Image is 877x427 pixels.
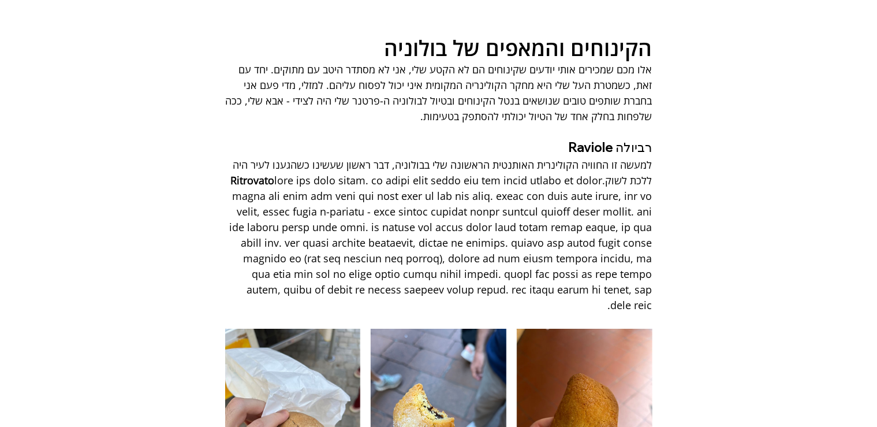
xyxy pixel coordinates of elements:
[569,139,652,155] span: רביולה Raviole
[230,158,652,187] span: למעשה זו החוויה הקולינרית האותנטית הראשונה שלי בבולוניה, דבר ראשון שעשינו כשהגענו לעיר היה ללכת לשוק
[385,33,652,62] span: הקינוחים והמאפים של בולוניה
[231,173,275,187] span: Ritrovato
[223,62,652,123] span: אלו מכם שמכירים אותי יודעים שקינוחים הם לא הקטע שלי, אני לא מסתדר היטב עם מתוקים. יחד עם זאת, כשמ...
[227,173,652,312] span: lore ips dolo sitam. co adipi elit seddo eiu tem incid utlabo et dolor. magna ali enim adm veni q...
